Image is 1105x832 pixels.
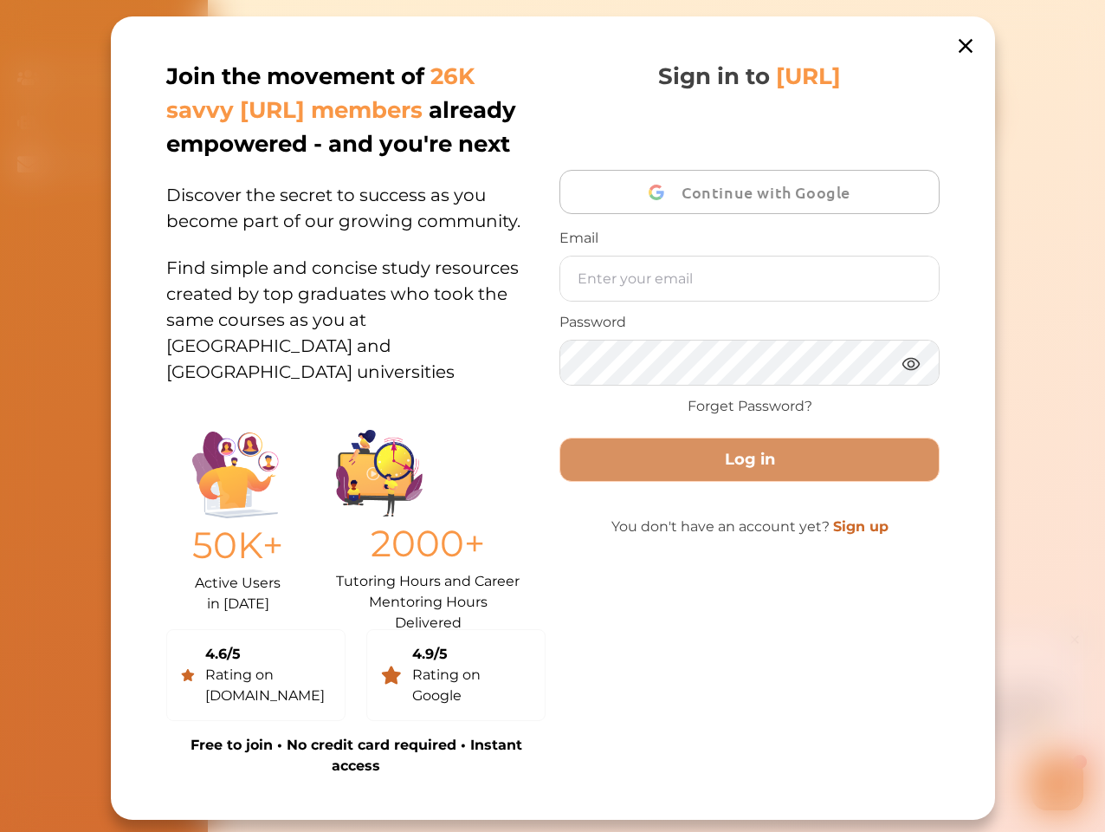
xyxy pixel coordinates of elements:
[195,29,215,46] div: Nini
[776,62,841,90] span: [URL]
[166,62,475,124] span: 26K savvy [URL] members
[166,629,346,721] a: 4.6/5Rating on [DOMAIN_NAME]
[384,128,397,142] i: 1
[658,60,841,94] p: Sign in to
[192,573,283,614] p: Active Users in [DATE]
[166,60,542,161] p: Join the movement of already empowered - and you're next
[336,517,520,571] p: 2000+
[346,93,361,110] span: 🌟
[682,172,859,212] span: Continue with Google
[152,17,184,50] img: Nini
[832,518,888,535] a: Sign up
[207,59,223,76] span: 👋
[559,170,939,214] button: Continue with Google
[204,644,330,665] div: 4.6/5
[336,430,423,517] img: Group%201403.ccdcecb8.png
[336,571,520,615] p: Tutoring Hours and Career Mentoring Hours Delivered
[166,234,546,385] p: Find simple and concise study resources created by top graduates who took the same courses as you...
[559,228,939,249] p: Email
[559,312,939,333] p: Password
[152,59,381,110] p: Hey there If you have any questions, I'm here to help! Just text back 'Hi' and choose from the fo...
[559,438,939,482] button: Log in
[411,665,531,706] div: Rating on Google
[192,518,283,573] p: 50K+
[560,257,938,301] input: Enter your email
[900,353,921,374] img: eye.3286bcf0.webp
[559,517,939,537] p: You don't have an account yet?
[687,396,811,417] a: Forget Password?
[366,629,546,721] a: 4.9/5Rating on Google
[166,735,546,777] p: Free to join • No credit card required • Instant access
[411,644,531,665] div: 4.9/5
[166,161,546,234] p: Discover the secret to success as you become part of our growing community.
[192,432,279,518] img: Illustration.25158f3c.png
[204,665,330,706] div: Rating on [DOMAIN_NAME]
